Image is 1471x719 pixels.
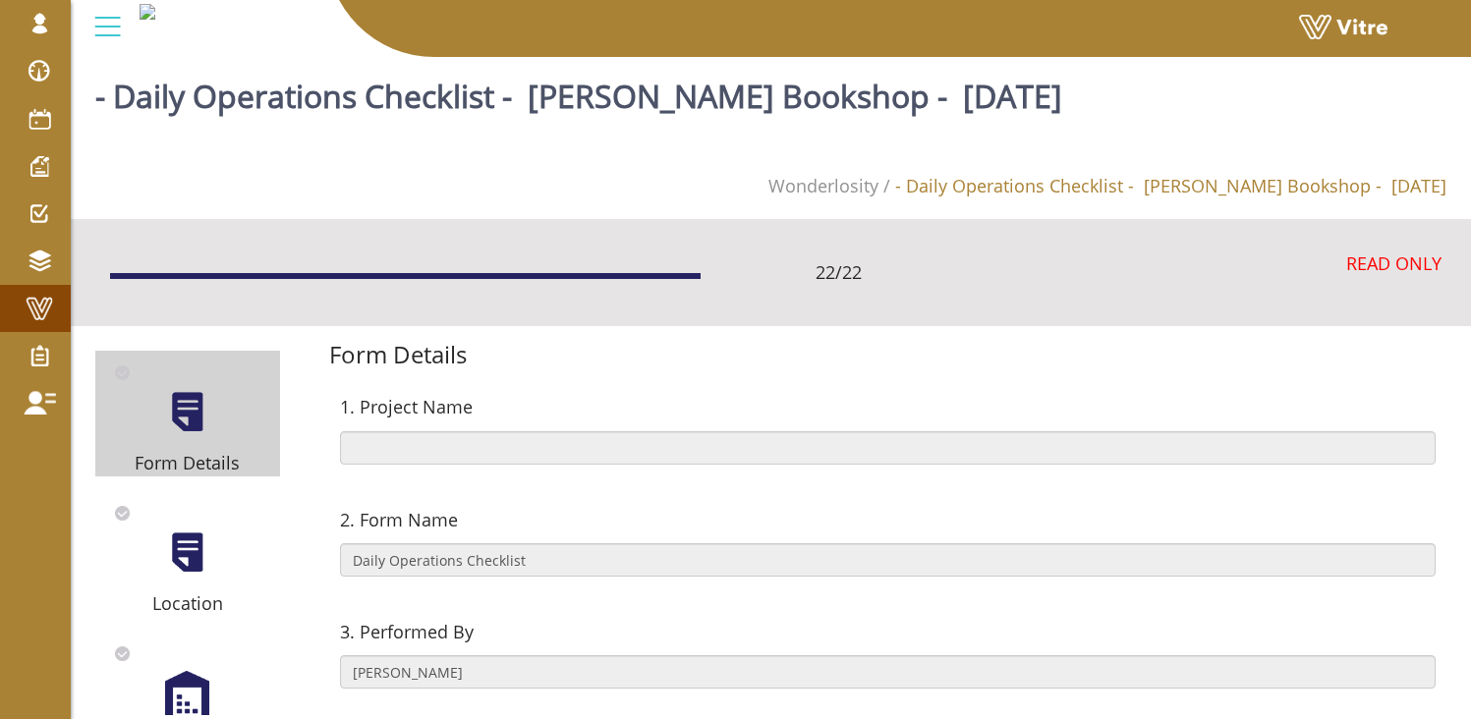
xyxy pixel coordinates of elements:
h1: - Daily Operations Checklist - [PERSON_NAME] Bookshop - [DATE] [95,49,1062,133]
span: 3. Performed By [340,618,474,645]
p: READ ONLY [1346,249,1442,277]
img: 0dcd9a6b-1c5a-4eae-a27b-fc2ff7ff0dea.png [140,4,155,20]
div: Form Details [95,449,280,476]
span: 2. Form Name [340,506,458,533]
a: Wonderlosity [768,174,878,197]
div: Location [95,589,280,617]
div: Form Details [329,336,1447,373]
li: - Daily Operations Checklist - [PERSON_NAME] Bookshop - [DATE] [878,172,1446,199]
span: 22 / 22 [816,258,862,286]
span: 1. Project Name [340,393,473,420]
